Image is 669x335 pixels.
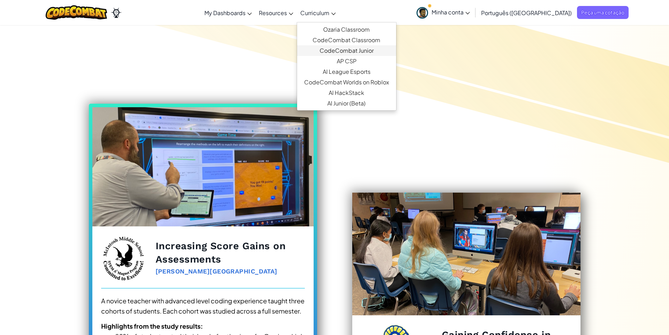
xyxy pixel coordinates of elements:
a: My Dashboards [201,3,255,22]
img: CodeCombat logo [46,5,107,20]
img: McIntosh Middle School [92,107,314,226]
a: AI League Esports [297,66,396,77]
a: CodeCombat Junior [297,45,396,56]
a: AP CSP [297,56,396,66]
a: Português ([GEOGRAPHIC_DATA]) [478,3,575,22]
img: Mountain Ridge Middle School [352,193,581,315]
img: Ozaria [111,7,122,18]
img: McIntosh Middle School [101,235,145,281]
a: Minha conta [413,1,473,24]
a: Curriculum [297,3,339,22]
h3: [PERSON_NAME][GEOGRAPHIC_DATA] [156,266,305,277]
p: A novice teacher with advanced level coding experience taught three cohorts of students. Each coh... [101,296,305,316]
a: CodeCombat Worlds on Roblox [297,77,396,88]
a: Peça uma cotação [577,6,629,19]
a: Ozaria Classroom [297,24,396,35]
a: AI Junior (Beta) [297,98,396,109]
span: Resources [259,9,287,17]
strong: Highlights from the study results: [101,322,203,330]
a: CodeCombat Classroom [297,35,396,45]
span: My Dashboards [204,9,245,17]
a: AI HackStack [297,88,396,98]
span: Minha conta [432,8,470,16]
span: Curriculum [300,9,329,17]
span: Português ([GEOGRAPHIC_DATA]) [481,9,572,17]
img: avatar [417,7,428,19]
h2: Increasing Score Gains on Assessments [156,239,305,266]
a: Resources [255,3,297,22]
